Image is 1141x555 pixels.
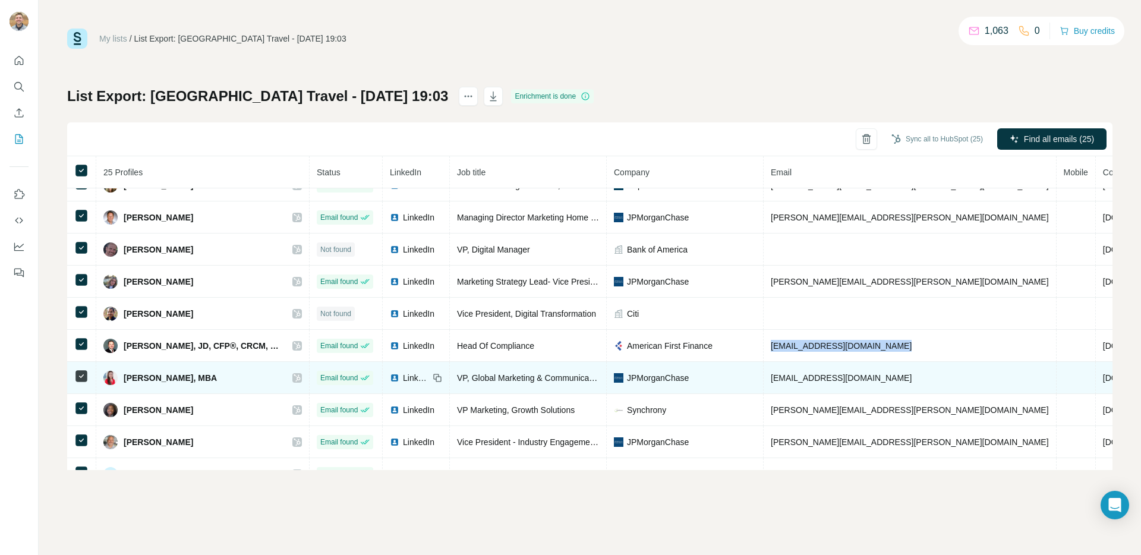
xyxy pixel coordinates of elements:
img: Avatar [103,403,118,417]
span: LinkedIn [403,276,434,288]
span: Managing Director Marketing Home Lending [457,213,620,222]
span: LinkedIn [403,372,429,384]
span: 25 Profiles [103,168,143,177]
span: Email found [320,437,358,447]
span: LinkedIn [403,468,434,480]
p: 0 [1035,24,1040,38]
span: Bank of America [627,244,688,256]
span: [PERSON_NAME] [124,244,193,256]
span: Head Of Compliance [457,341,534,351]
img: company-logo [614,437,623,447]
span: LinkedIn [403,244,434,256]
span: Find all emails (25) [1024,133,1094,145]
span: Not found [320,308,351,319]
button: Sync all to HubSpot (25) [883,130,991,148]
span: Citi [627,308,639,320]
img: LinkedIn logo [390,309,399,319]
span: Email found [320,373,358,383]
span: Email found [320,276,358,287]
span: [PERSON_NAME], JD, CFP®, CRCM, CAMS [124,340,280,352]
span: Email found [320,469,358,480]
img: company-logo [614,277,623,286]
h1: List Export: [GEOGRAPHIC_DATA] Travel - [DATE] 19:03 [67,87,448,106]
img: LinkedIn logo [390,277,399,286]
span: Email found [320,212,358,223]
span: American First Finance [627,340,713,352]
img: Avatar [103,339,118,353]
span: LinkedIn [403,404,434,416]
img: Avatar [103,307,118,321]
span: SVP Marketing [457,469,512,479]
img: company-logo [614,213,623,222]
img: Avatar [10,12,29,31]
span: LinkedIn [403,340,434,352]
span: Mobile [1064,168,1088,177]
span: Email found [320,405,358,415]
span: JPMorganChase [627,436,689,448]
img: company-logo [614,469,623,479]
span: JPMorganChase [627,212,689,223]
span: Company [614,168,650,177]
span: Job title [457,168,486,177]
img: LinkedIn logo [390,469,399,479]
img: Avatar [103,210,118,225]
div: Open Intercom Messenger [1101,491,1129,519]
span: VP, Global Marketing & Communication Strategy [457,373,636,383]
span: Email found [320,340,358,351]
img: LinkedIn logo [390,213,399,222]
span: Vice President - Industry Engagement Marketing [457,437,636,447]
span: [PERSON_NAME] [124,404,193,416]
span: [PERSON_NAME], MBA [124,372,217,384]
a: My lists [99,34,127,43]
span: Vice President, Digital Transformation [457,309,596,319]
span: [PERSON_NAME][EMAIL_ADDRESS][PERSON_NAME][DOMAIN_NAME] [771,277,1049,286]
img: LinkedIn logo [390,245,399,254]
span: [PERSON_NAME][EMAIL_ADDRESS][PERSON_NAME][DOMAIN_NAME] [771,405,1049,415]
button: Buy credits [1060,23,1115,39]
button: Enrich CSV [10,102,29,124]
span: [PERSON_NAME] [124,276,193,288]
button: Quick start [10,50,29,71]
span: [EMAIL_ADDRESS][DOMAIN_NAME] [771,341,912,351]
span: [PERSON_NAME] [124,308,193,320]
img: Surfe Logo [67,29,87,49]
img: Avatar [103,275,118,289]
span: Synchrony [627,404,666,416]
button: Use Surfe on LinkedIn [10,184,29,205]
button: actions [459,87,478,106]
span: [PERSON_NAME] [124,436,193,448]
button: Find all emails (25) [997,128,1107,150]
span: Status [317,168,341,177]
span: Senior Marketing Associate, Direct Marketing [457,181,623,190]
div: List Export: [GEOGRAPHIC_DATA] Travel - [DATE] 19:03 [134,33,346,45]
div: K [103,467,118,481]
span: [PERSON_NAME][EMAIL_ADDRESS][PERSON_NAME][DOMAIN_NAME] [771,437,1049,447]
span: [PERSON_NAME] [124,212,193,223]
img: LinkedIn logo [390,373,399,383]
span: LinkedIn [403,436,434,448]
span: JPMorganChase [627,276,689,288]
button: Search [10,76,29,97]
span: Email [771,168,792,177]
img: Avatar [103,371,118,385]
img: company-logo [614,373,623,383]
li: / [130,33,132,45]
span: [PERSON_NAME] [124,468,193,480]
button: Use Surfe API [10,210,29,231]
img: LinkedIn logo [390,437,399,447]
span: VP, Digital Manager [457,245,530,254]
button: Feedback [10,262,29,283]
span: Citi [627,468,639,480]
button: My lists [10,128,29,150]
span: LinkedIn [390,168,421,177]
span: VP Marketing, Growth Solutions [457,405,575,415]
span: LinkedIn [403,212,434,223]
span: LinkedIn [403,308,434,320]
img: Avatar [103,435,118,449]
span: [PERSON_NAME][EMAIL_ADDRESS][PERSON_NAME][DOMAIN_NAME] [771,213,1049,222]
span: [PERSON_NAME][EMAIL_ADDRESS][PERSON_NAME][DOMAIN_NAME] [771,469,1049,479]
img: company-logo [614,341,623,351]
span: [PERSON_NAME][EMAIL_ADDRESS][PERSON_NAME][DOMAIN_NAME] [771,181,1049,190]
span: JPMorganChase [627,372,689,384]
img: company-logo [614,405,623,415]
